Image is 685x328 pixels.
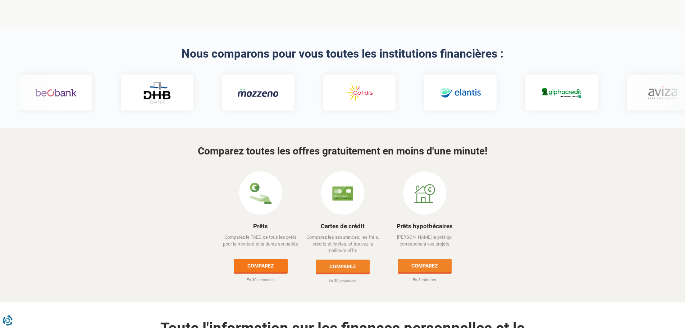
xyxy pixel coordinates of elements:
[220,277,301,283] p: En 30 secondes
[384,277,465,283] p: En 3 minutes
[397,223,453,230] a: Prêts hypothécaires
[384,234,465,253] p: [PERSON_NAME] le prêt qui correspond à vos projets
[220,234,301,253] p: Comparez le TAEG de tous les prêts pour le montant et la durée souhaitée
[138,48,548,60] h2: Nous comparons pour vous toutes les institutions financières :
[332,183,353,204] img: Cartes de crédit
[138,146,548,157] h3: Comparez toutes les offres gratuitement en moins d'une minute!
[439,82,481,103] img: Elantis
[237,88,279,97] img: Mozzeno
[234,259,288,272] a: Comparez
[142,82,171,104] img: DHB Bank
[302,278,383,284] p: En 30 secondes
[541,86,582,99] img: Alphacredit
[414,183,435,204] img: Prêts hypothécaires
[250,183,271,204] img: Prêts
[338,82,380,103] img: Cofidis
[253,223,268,230] a: Prêts
[321,223,365,230] a: Cartes de crédit
[35,82,76,103] img: Beobank
[316,260,370,273] a: Comparez
[398,259,452,272] a: Comparez
[302,234,383,254] p: Comparez les assurances, les frais, crédits et limites, et trouvez la meilleure offre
